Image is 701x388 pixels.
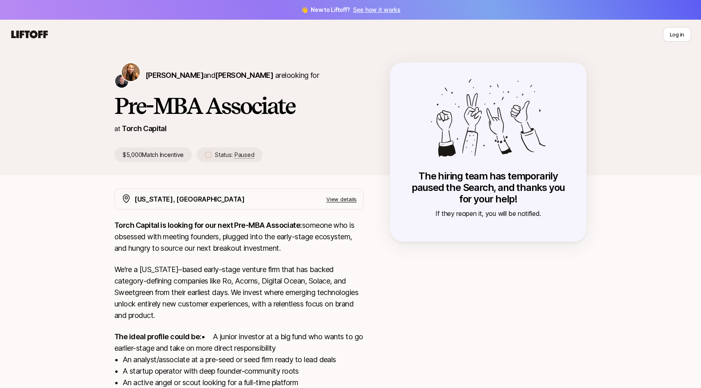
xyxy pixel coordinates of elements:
img: Katie Reiner [122,63,140,81]
a: See how it works [353,6,401,13]
p: If they reopen it, you will be notified. [406,208,570,219]
h1: Pre-MBA Associate [114,93,364,118]
p: We’re a [US_STATE]–based early-stage venture firm that has backed category-defining companies lik... [114,264,364,321]
p: at [114,123,120,134]
button: Log in [663,27,691,42]
p: [US_STATE], [GEOGRAPHIC_DATA] [134,194,245,204]
strong: Torch Capital is looking for our next Pre-MBA Associate: [114,221,302,229]
span: and [203,71,273,79]
p: are looking for [146,70,319,81]
img: Christopher Harper [115,75,128,88]
p: Status: [215,150,254,160]
span: [PERSON_NAME] [215,71,273,79]
a: Torch Capital [122,124,166,133]
span: Paused [234,151,254,159]
strong: The ideal profile could be: [114,332,201,341]
p: $5,000 Match Incentive [114,147,192,162]
span: 👋 New to Liftoff? [301,5,401,15]
span: [PERSON_NAME] [146,71,203,79]
p: someone who is obsessed with meeting founders, plugged into the early-stage ecosystem, and hungry... [114,220,364,254]
p: The hiring team has temporarily paused the Search, and thanks you for your help! [406,170,570,205]
p: View details [326,195,357,203]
